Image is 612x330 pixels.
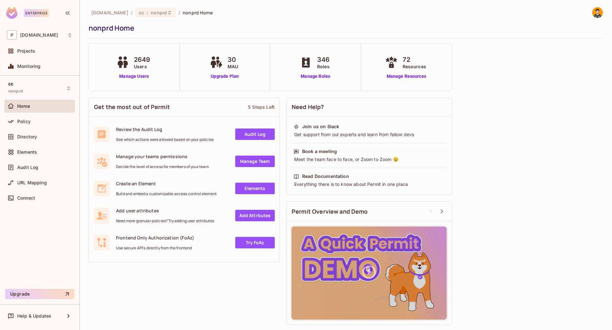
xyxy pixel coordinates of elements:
span: nonprd [151,10,167,16]
span: Add user attributes [116,208,214,214]
div: 5 Steps Left [248,104,274,110]
span: : [146,10,149,15]
div: Read Documentation [302,173,349,180]
div: Meet the team face to face, or Zoom to Zoom 😉 [294,156,445,163]
a: Upgrade Plan [208,73,241,80]
span: 2649 [134,55,150,64]
div: Get support from out experts and learn from fellow devs [294,131,445,138]
span: nonprd [8,89,23,94]
span: URL Mapping [17,180,47,185]
span: 30 [228,55,238,64]
span: Users [134,63,150,70]
span: Permit Overview and Demo [292,208,368,216]
span: Use secure API's directly from the frontend [116,246,194,251]
a: Manage Resources [383,73,429,80]
span: Elements [17,150,37,155]
a: Elements [235,183,275,194]
span: See which actions were allowed based on your policies [116,137,214,142]
div: Enterprise [24,9,49,17]
a: Audit Log [235,128,275,140]
span: 72 [403,55,426,64]
span: Frontend Only Authorization (FoAz) [116,235,194,241]
span: Need more granular policies? Try adding user attributes [116,218,214,224]
img: Thiago Martins [592,7,603,18]
span: Get the most out of Permit [94,103,170,111]
span: MAU [228,63,238,70]
span: Workspace: pluto.tv [20,33,58,38]
img: SReyMgAAAABJRU5ErkJggg== [6,7,18,19]
span: 346 [317,55,330,64]
span: cc [8,81,13,86]
span: nonprd Home [183,10,212,16]
span: the active workspace [91,10,128,16]
span: Decide the level of access for members of your team [116,164,209,169]
span: Need Help? [292,103,324,111]
a: Manage Team [235,156,275,167]
span: cc [139,10,144,16]
a: Manage Users [115,73,154,80]
span: Connect [17,195,35,201]
span: Directory [17,134,37,139]
span: Review the Audit Log [116,126,214,132]
span: Home [17,104,30,109]
div: nonprd Home [89,23,600,33]
a: Add Attrbutes [235,210,275,221]
span: Build and embed a customizable access control element [116,191,217,196]
button: Upgrade [5,289,74,299]
span: Manage your teams permissions [116,153,209,159]
span: Monitoring [17,64,41,69]
div: Book a meeting [302,148,337,155]
div: Everything there is to know about Permit in one place [294,181,445,187]
span: Policy [17,119,31,124]
li: / [178,10,180,16]
div: Join us on Slack [302,123,339,130]
span: P [7,30,17,40]
span: Help & Updates [17,313,51,319]
li: / [131,10,133,16]
span: Roles [317,63,330,70]
span: Projects [17,48,35,54]
span: Create an Element [116,180,217,187]
span: Resources [403,63,426,70]
a: Manage Roles [298,73,333,80]
a: Try FoAz [235,237,275,248]
span: Audit Log [17,165,38,170]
